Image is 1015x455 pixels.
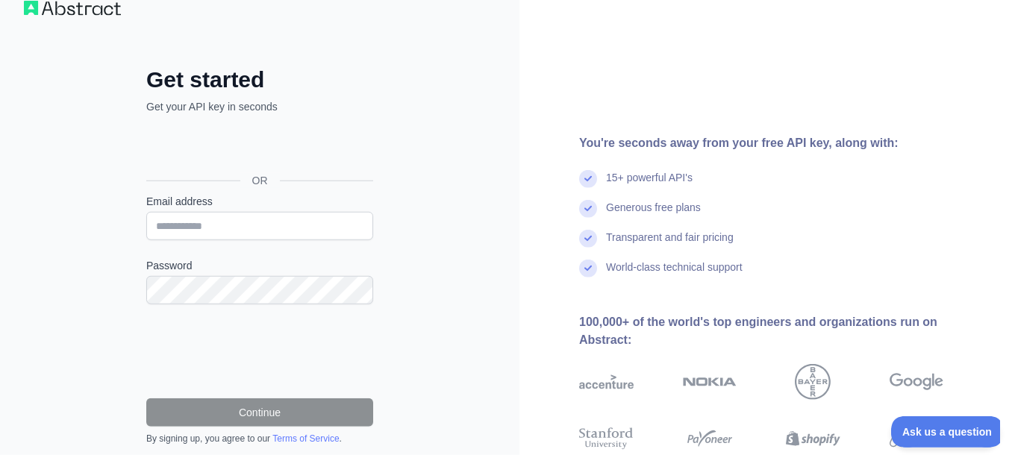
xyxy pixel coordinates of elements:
[890,364,944,400] img: google
[146,99,373,114] p: Get your API key in seconds
[146,433,373,445] div: By signing up, you agree to our .
[795,364,831,400] img: bayer
[579,260,597,277] img: check mark
[683,425,737,452] img: payoneer
[606,230,734,260] div: Transparent and fair pricing
[146,398,373,427] button: Continue
[579,200,597,218] img: check mark
[579,425,634,452] img: stanford university
[579,230,597,248] img: check mark
[272,433,339,444] a: Terms of Service
[24,1,121,16] img: Workflow
[579,170,597,188] img: check mark
[579,364,634,400] img: accenture
[579,313,991,349] div: 100,000+ of the world's top engineers and organizations run on Abstract:
[146,322,373,380] iframe: reCAPTCHA
[683,364,737,400] img: nokia
[146,66,373,93] h2: Get started
[890,425,944,452] img: airbnb
[146,258,373,273] label: Password
[786,425,840,452] img: shopify
[606,170,693,200] div: 15+ powerful API's
[891,416,1000,448] iframe: Toggle Customer Support
[240,173,280,188] span: OR
[146,194,373,209] label: Email address
[579,134,991,152] div: You're seconds away from your free API key, along with:
[139,131,378,163] iframe: Botón Iniciar sesión con Google
[606,200,701,230] div: Generous free plans
[146,131,370,163] div: Iniciar sesión con Google. Se abre en una nueva pestaña.
[606,260,743,289] div: World-class technical support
